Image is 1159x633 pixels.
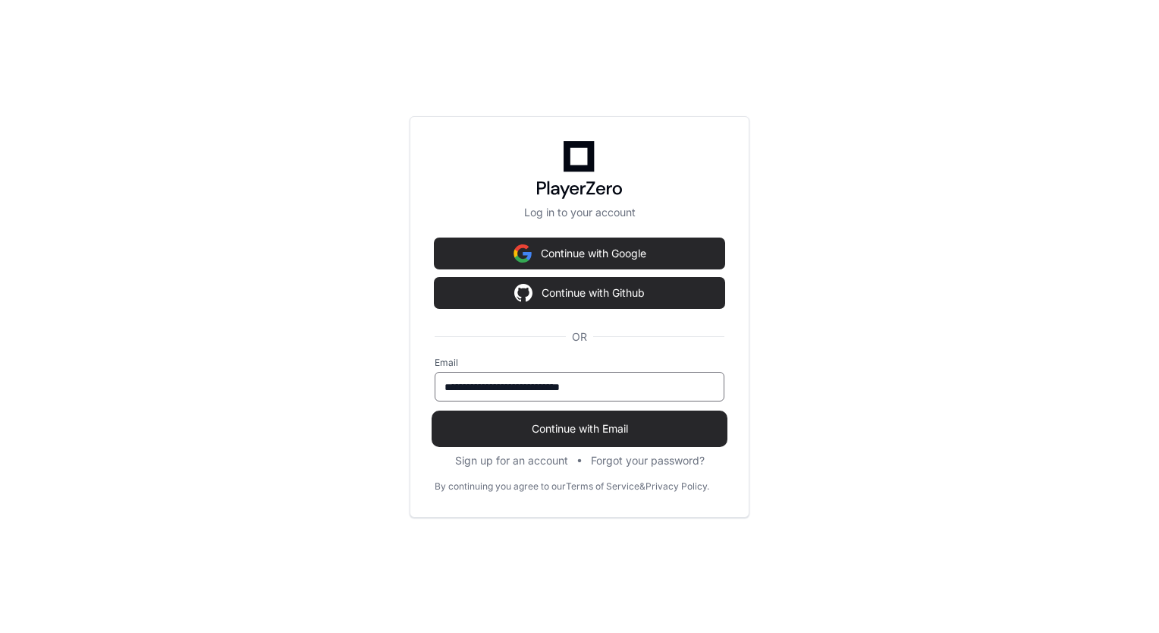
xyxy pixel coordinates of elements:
p: Log in to your account [435,205,724,220]
img: Sign in with google [514,278,532,308]
button: Continue with Email [435,414,724,444]
div: & [639,480,645,493]
img: Sign in with google [514,238,532,269]
button: Continue with Google [435,238,724,269]
span: Continue with Email [435,421,724,436]
button: Forgot your password? [591,453,705,468]
span: OR [566,329,593,345]
div: By continuing you agree to our [435,480,566,493]
a: Privacy Policy. [645,480,709,493]
label: Email [435,357,724,369]
button: Continue with Github [435,278,724,308]
a: Terms of Service [566,480,639,493]
button: Sign up for an account [455,453,568,468]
